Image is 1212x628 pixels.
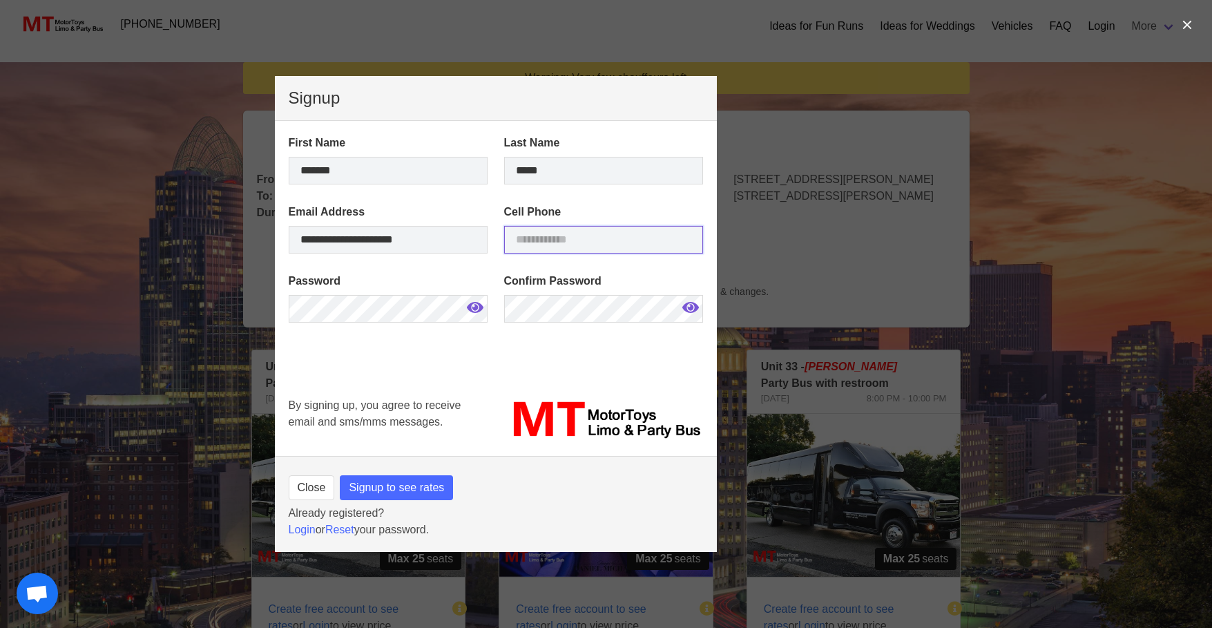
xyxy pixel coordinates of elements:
iframe: reCAPTCHA [289,342,499,446]
label: Cell Phone [504,204,703,220]
p: Already registered? [289,505,703,522]
button: Close [289,475,335,500]
span: Signup to see rates [349,479,444,496]
label: First Name [289,135,488,151]
p: Signup [289,90,703,106]
img: MT_logo_name.png [504,397,703,443]
div: By signing up, you agree to receive email and sms/mms messages. [280,389,496,451]
p: or your password. [289,522,703,538]
label: Confirm Password [504,273,703,289]
label: Password [289,273,488,289]
a: Login [289,524,316,535]
label: Last Name [504,135,703,151]
label: Email Address [289,204,488,220]
a: Reset [325,524,354,535]
div: Open chat [17,573,58,614]
button: Signup to see rates [340,475,453,500]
